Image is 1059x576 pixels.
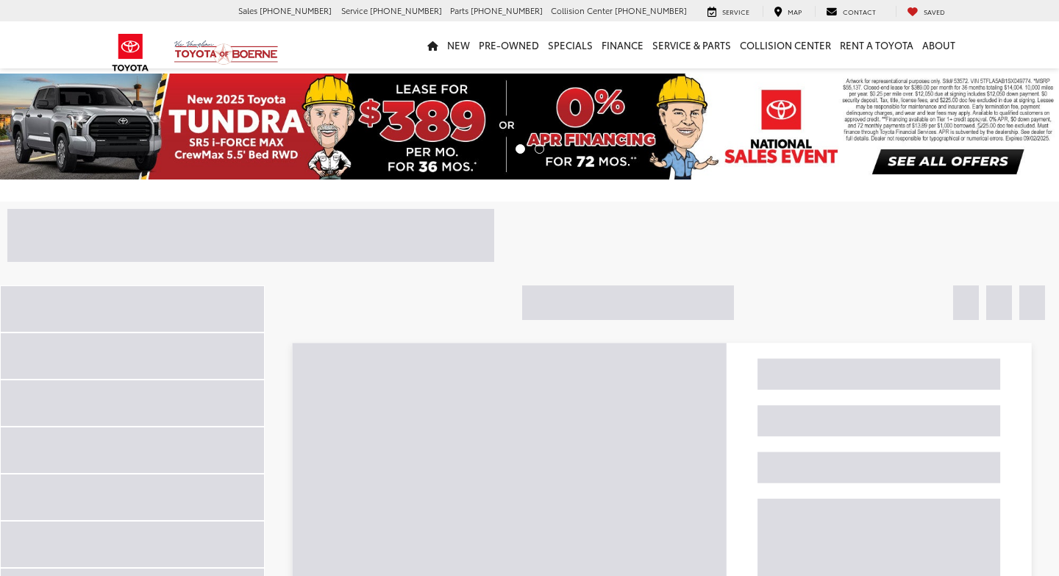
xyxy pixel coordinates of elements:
[896,6,956,18] a: My Saved Vehicles
[341,4,368,16] span: Service
[815,6,887,18] a: Contact
[722,7,749,16] span: Service
[843,7,876,16] span: Contact
[103,29,158,77] img: Toyota
[450,4,468,16] span: Parts
[696,6,760,18] a: Service
[551,4,613,16] span: Collision Center
[174,40,279,65] img: Vic Vaughan Toyota of Boerne
[260,4,332,16] span: [PHONE_NUMBER]
[370,4,442,16] span: [PHONE_NUMBER]
[648,21,735,68] a: Service & Parts: Opens in a new tab
[597,21,648,68] a: Finance
[835,21,918,68] a: Rent a Toyota
[471,4,543,16] span: [PHONE_NUMBER]
[918,21,960,68] a: About
[788,7,802,16] span: Map
[543,21,597,68] a: Specials
[735,21,835,68] a: Collision Center
[474,21,543,68] a: Pre-Owned
[615,4,687,16] span: [PHONE_NUMBER]
[443,21,474,68] a: New
[238,4,257,16] span: Sales
[924,7,945,16] span: Saved
[763,6,813,18] a: Map
[423,21,443,68] a: Home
